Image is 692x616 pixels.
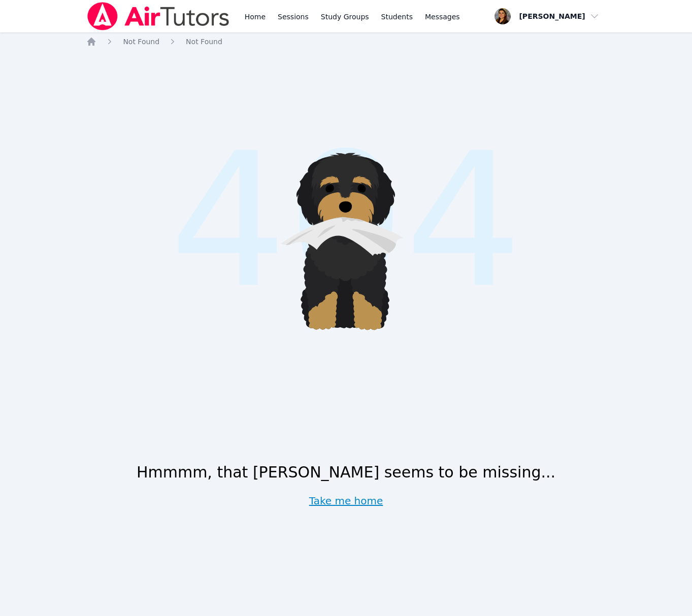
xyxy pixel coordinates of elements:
[186,38,222,46] span: Not Found
[137,463,555,482] h1: Hmmmm, that [PERSON_NAME] seems to be missing...
[86,2,230,30] img: Air Tutors
[425,12,460,22] span: Messages
[170,82,522,359] span: 404
[186,37,222,47] a: Not Found
[123,37,159,47] a: Not Found
[123,38,159,46] span: Not Found
[86,37,605,47] nav: Breadcrumb
[309,494,383,508] a: Take me home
